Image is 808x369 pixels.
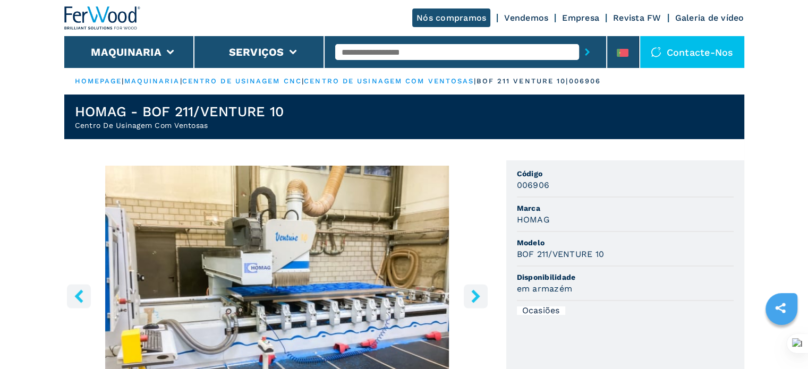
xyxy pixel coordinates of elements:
[464,284,488,308] button: right-button
[64,6,141,30] img: Ferwood
[122,77,124,85] span: |
[229,46,284,58] button: Serviços
[182,77,302,85] a: centro de usinagem cnc
[517,168,734,179] span: Código
[302,77,304,85] span: |
[517,282,573,295] h3: em armazém
[517,272,734,282] span: Disponibilidade
[517,213,550,226] h3: HOMAG
[504,13,548,23] a: Vendemos
[124,77,180,85] a: maquinaria
[75,103,284,120] h1: HOMAG - BOF 211/VENTURE 10
[562,13,599,23] a: Empresa
[613,13,661,23] a: Revista FW
[579,40,596,64] button: submit-button
[91,46,161,58] button: Maquinaria
[568,76,601,86] p: 006906
[640,36,744,68] div: Contacte-nos
[675,13,744,23] a: Galeria de vídeo
[180,77,182,85] span: |
[517,203,734,213] span: Marca
[304,77,474,85] a: centro de usinagem com ventosas
[651,47,661,57] img: Contacte-nos
[75,77,122,85] a: HOMEPAGE
[474,77,476,85] span: |
[412,8,490,27] a: Nós compramos
[763,321,800,361] iframe: Chat
[767,295,794,321] a: sharethis
[67,284,91,308] button: left-button
[517,306,565,315] div: Ocasiões
[517,237,734,248] span: Modelo
[75,120,284,131] h2: Centro De Usinagem Com Ventosas
[517,248,605,260] h3: BOF 211/VENTURE 10
[517,179,550,191] h3: 006906
[476,76,568,86] p: bof 211 venture 10 |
